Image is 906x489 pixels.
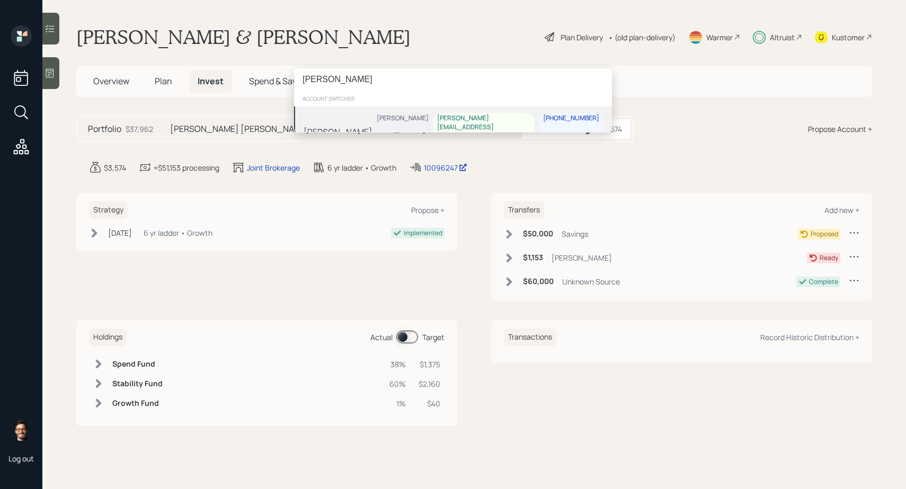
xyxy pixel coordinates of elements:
[543,114,599,123] div: [PHONE_NUMBER]
[294,68,612,91] input: Type a command or search…
[437,114,530,149] div: [PERSON_NAME][EMAIL_ADDRESS][PERSON_NAME][DOMAIN_NAME]
[294,91,612,106] div: account switcher
[304,126,372,138] div: [PERSON_NAME]
[377,114,429,123] div: [PERSON_NAME]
